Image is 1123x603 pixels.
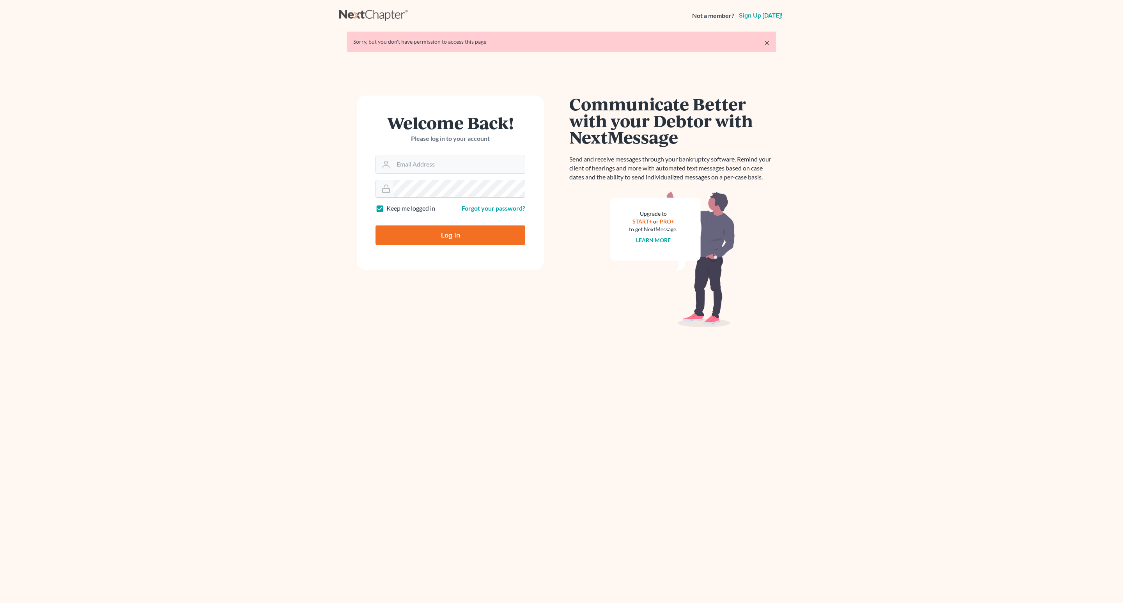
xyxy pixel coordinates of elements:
[376,134,525,143] p: Please log in to your account
[737,12,784,19] a: Sign up [DATE]!
[653,218,659,225] span: or
[660,218,674,225] a: PRO+
[376,225,525,245] input: Log In
[610,191,735,328] img: nextmessage_bg-59042aed3d76b12b5cd301f8e5b87938c9018125f34e5fa2b7a6b67550977c72.svg
[629,225,677,233] div: to get NextMessage.
[569,155,776,182] p: Send and receive messages through your bankruptcy software. Remind your client of hearings and mo...
[393,156,525,173] input: Email Address
[764,38,770,47] a: ×
[632,218,652,225] a: START+
[692,11,734,20] strong: Not a member?
[376,114,525,131] h1: Welcome Back!
[353,38,770,46] div: Sorry, but you don't have permission to access this page
[636,237,671,243] a: Learn more
[462,204,525,212] a: Forgot your password?
[386,204,435,213] label: Keep me logged in
[629,210,677,218] div: Upgrade to
[569,96,776,145] h1: Communicate Better with your Debtor with NextMessage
